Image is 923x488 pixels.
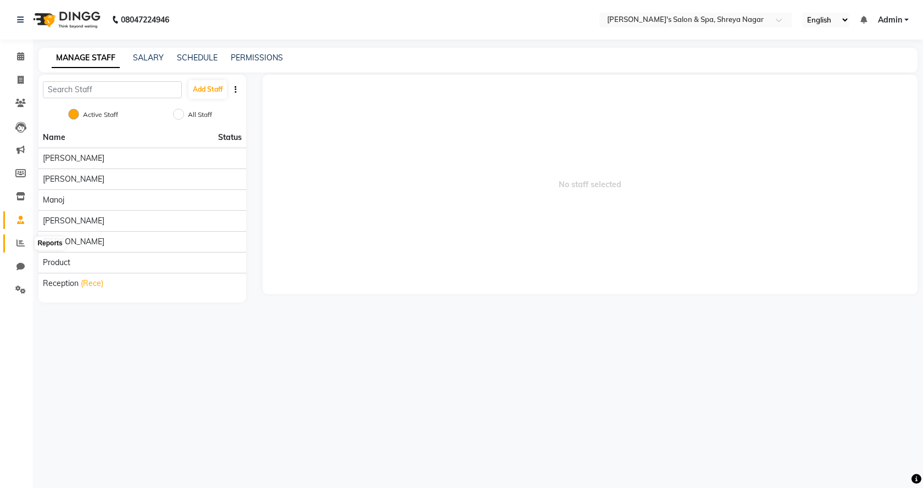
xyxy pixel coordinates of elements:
span: [PERSON_NAME] [43,153,104,164]
span: [PERSON_NAME] [43,173,104,185]
span: Product [43,257,70,268]
span: [PERSON_NAME] [43,236,104,248]
img: logo [28,4,103,35]
span: Manoj [43,194,64,206]
a: MANAGE STAFF [52,48,120,68]
label: All Staff [188,110,212,120]
span: [PERSON_NAME] [43,215,104,227]
button: Add Staff [188,80,227,99]
a: SALARY [133,53,164,63]
span: Name [43,132,65,142]
div: Reports [35,237,65,250]
a: PERMISSIONS [231,53,283,63]
span: No staff selected [263,75,918,294]
span: Status [218,132,242,143]
input: Search Staff [43,81,182,98]
span: Admin [878,14,902,26]
span: Reception [43,278,79,289]
span: (Rece) [81,278,103,289]
b: 08047224946 [121,4,169,35]
label: Active Staff [83,110,118,120]
a: SCHEDULE [177,53,218,63]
